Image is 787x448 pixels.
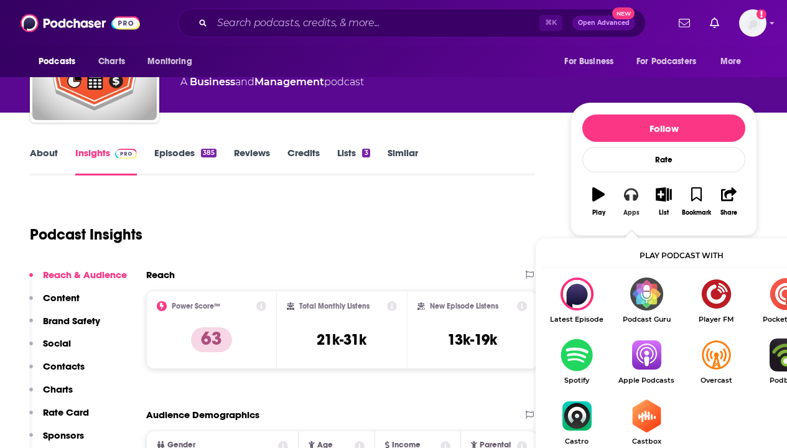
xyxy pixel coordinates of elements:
div: 3 [362,149,370,157]
button: open menu [556,50,629,73]
input: Search podcasts, credits, & more... [212,13,539,33]
p: 63 [191,327,232,352]
button: open menu [30,50,91,73]
a: SpotifySpotify [542,338,612,385]
a: Similar [388,147,418,175]
button: Open AdvancedNew [572,16,635,30]
div: Accounting Best Practices with Steve Bragg on Latest Episode [542,278,612,324]
svg: Add a profile image [757,9,766,19]
p: Content [43,292,80,304]
span: For Business [564,53,613,70]
h2: Power Score™ [172,302,220,310]
p: Sponsors [43,429,84,441]
button: Follow [582,114,745,142]
a: Management [254,76,324,88]
span: Podcast Guru [612,315,681,324]
a: Business [190,76,235,88]
button: Social [29,337,71,360]
p: Brand Safety [43,315,100,327]
span: For Podcasters [636,53,696,70]
h2: Audience Demographics [146,409,259,421]
h3: 13k-19k [447,330,497,349]
span: ⌘ K [539,15,562,31]
span: Castbox [612,437,681,446]
button: open menu [139,50,208,73]
a: Podcast GuruPodcast Guru [612,278,681,324]
a: OvercastOvercast [681,338,751,385]
span: Podcasts [39,53,75,70]
p: Contacts [43,360,85,372]
span: Monitoring [147,53,192,70]
div: A podcast [180,75,364,90]
button: Bookmark [680,179,712,224]
button: List [648,179,680,224]
h2: New Episode Listens [430,302,498,310]
a: Apple PodcastsApple Podcasts [612,338,681,385]
button: Apps [615,179,647,224]
button: Play [582,179,615,224]
button: Brand Safety [29,315,100,338]
p: Rate Card [43,406,89,418]
a: Reviews [234,147,270,175]
span: More [720,53,742,70]
div: Bookmark [682,209,711,217]
a: CastroCastro [542,399,612,446]
button: open menu [712,50,757,73]
span: Apple Podcasts [612,376,681,385]
button: Contacts [29,360,85,383]
span: Latest Episode [542,315,612,324]
a: CastboxCastbox [612,399,681,446]
div: Search podcasts, credits, & more... [178,9,646,37]
p: Reach & Audience [43,269,127,281]
span: Open Advanced [578,20,630,26]
a: Player FMPlayer FM [681,278,751,324]
h2: Total Monthly Listens [299,302,370,310]
button: Rate Card [29,406,89,429]
span: Castro [542,437,612,446]
div: Rate [582,147,745,172]
div: List [659,209,669,217]
h2: Reach [146,269,175,281]
div: Play [592,209,605,217]
span: Charts [98,53,125,70]
img: Podchaser - Follow, Share and Rate Podcasts [21,11,140,35]
div: Apps [623,209,640,217]
img: User Profile [739,9,766,37]
img: Podchaser Pro [115,149,137,159]
span: New [612,7,635,19]
a: Charts [90,50,133,73]
span: Spotify [542,376,612,385]
h1: Podcast Insights [30,225,142,244]
button: Share [713,179,745,224]
a: Show notifications dropdown [674,12,695,34]
p: Charts [43,383,73,395]
button: Reach & Audience [29,269,127,292]
span: Overcast [681,376,751,385]
button: Charts [29,383,73,406]
h3: 21k-31k [317,330,366,349]
button: Content [29,292,80,315]
a: Lists3 [337,147,370,175]
a: Show notifications dropdown [705,12,724,34]
span: Player FM [681,315,751,324]
a: About [30,147,58,175]
a: Credits [287,147,320,175]
p: Social [43,337,71,349]
a: InsightsPodchaser Pro [75,147,137,175]
button: open menu [628,50,714,73]
div: Share [720,209,737,217]
div: 385 [201,149,217,157]
a: Episodes385 [154,147,217,175]
button: Show profile menu [739,9,766,37]
span: Logged in as AparnaKulkarni [739,9,766,37]
span: and [235,76,254,88]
